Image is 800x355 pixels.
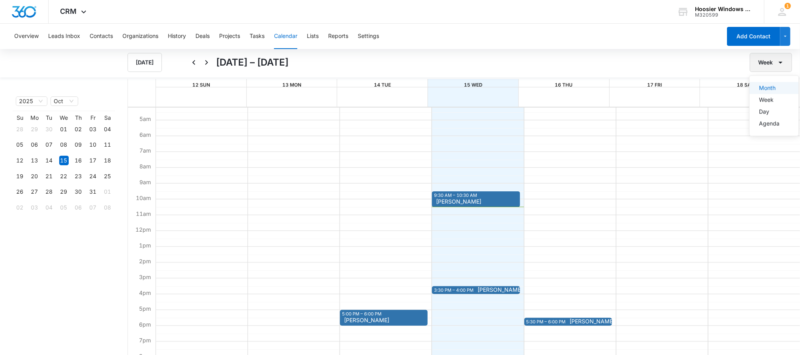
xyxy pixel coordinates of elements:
[785,3,791,9] div: notifications count
[100,153,115,168] td: 2025-10-18
[71,168,86,184] td: 2025-10-23
[13,153,27,168] td: 2025-10-12
[100,184,115,200] td: 2025-11-01
[432,191,520,207] div: 9:30 AM – 10:30 AM: Nic Lash
[137,179,153,185] span: 9am
[695,12,753,18] div: account id
[27,168,42,184] td: 2025-10-20
[555,82,573,88] a: 16 Thu
[137,289,153,296] span: 4pm
[30,125,39,134] div: 29
[45,172,54,181] div: 21
[342,311,383,317] div: 5:00 PM – 6:00 PM
[42,153,56,168] td: 2025-10-14
[695,6,753,12] div: account name
[30,140,39,149] div: 06
[56,114,71,121] th: We
[59,156,69,165] div: 15
[358,24,379,49] button: Settings
[100,200,115,215] td: 2025-11-08
[59,203,69,212] div: 05
[282,82,301,88] span: 13 Mon
[344,317,389,323] span: [PERSON_NAME]
[134,194,153,201] span: 10am
[74,156,83,165] div: 16
[750,94,799,106] button: Week
[137,242,153,249] span: 1pm
[647,82,662,88] a: 17 Fri
[15,156,25,165] div: 12
[74,203,83,212] div: 06
[432,286,520,294] div: 3:30 PM – 4:00 PM: Karen Ferguson
[27,121,42,137] td: 2025-09-29
[750,106,799,118] button: Day
[464,82,483,88] a: 15 Wed
[45,187,54,196] div: 28
[42,114,56,121] th: Tu
[307,24,319,49] button: Lists
[103,156,113,165] div: 18
[71,200,86,215] td: 2025-11-06
[436,199,481,204] span: [PERSON_NAME]
[477,287,523,293] span: [PERSON_NAME]
[434,192,479,199] div: 9:30 AM – 10:30 AM
[13,168,27,184] td: 2025-10-19
[71,137,86,153] td: 2025-10-09
[195,24,210,49] button: Deals
[188,56,200,69] button: Back
[137,115,153,122] span: 5am
[274,24,297,49] button: Calendar
[86,184,100,200] td: 2025-10-31
[45,125,54,134] div: 30
[86,153,100,168] td: 2025-10-17
[71,114,86,121] th: Th
[88,187,98,196] div: 31
[759,97,780,103] div: Week
[750,53,792,72] button: Week
[86,121,100,137] td: 2025-10-03
[374,82,391,88] a: 14 Tue
[219,24,240,49] button: Projects
[27,184,42,200] td: 2025-10-27
[13,137,27,153] td: 2025-10-05
[48,24,80,49] button: Leads Inbox
[56,168,71,184] td: 2025-10-22
[15,187,25,196] div: 26
[74,172,83,181] div: 23
[759,121,780,127] div: Agenda
[27,153,42,168] td: 2025-10-13
[71,184,86,200] td: 2025-10-30
[100,137,115,153] td: 2025-10-11
[27,137,42,153] td: 2025-10-06
[13,114,27,121] th: Su
[328,24,348,49] button: Reports
[103,140,113,149] div: 11
[42,121,56,137] td: 2025-09-30
[137,305,153,312] span: 5pm
[137,337,153,344] span: 7pm
[100,168,115,184] td: 2025-10-25
[59,172,69,181] div: 22
[14,24,39,49] button: Overview
[90,24,113,49] button: Contacts
[45,140,54,149] div: 07
[45,203,54,212] div: 04
[56,121,71,137] td: 2025-10-01
[737,82,754,88] a: 18 Sat
[526,319,568,325] div: 5:30 PM – 6:00 PM
[30,156,39,165] div: 13
[750,118,799,130] button: Agenda
[727,27,780,46] button: Add Contact
[750,82,799,94] button: Month
[122,24,158,49] button: Organizations
[137,321,153,328] span: 6pm
[192,82,210,88] a: 12 Sun
[19,97,44,106] span: 2025
[27,114,42,121] th: Mo
[137,131,153,138] span: 6am
[250,24,265,49] button: Tasks
[103,125,113,134] div: 04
